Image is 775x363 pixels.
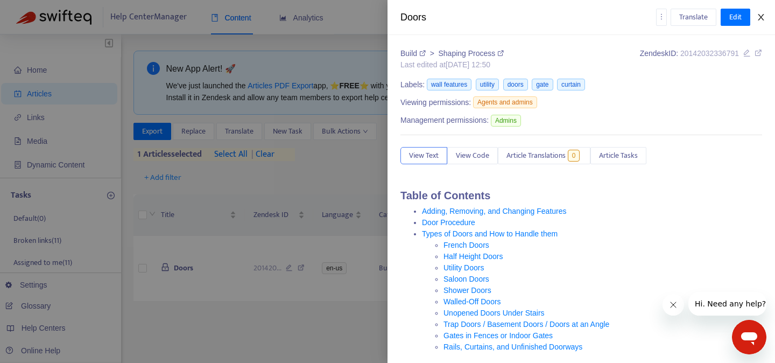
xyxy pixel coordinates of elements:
[671,9,716,26] button: Translate
[443,252,503,261] a: Half Height Doors
[422,218,475,227] a: Door Procedure
[721,9,750,26] button: Edit
[476,79,499,90] span: utility
[409,150,439,162] span: View Text
[503,79,528,90] span: doors
[400,190,490,201] strong: Table of Contents
[688,292,766,316] iframe: Message from company
[400,48,504,59] div: >
[400,49,428,58] a: Build
[439,49,504,58] a: Shaping Process
[443,241,489,249] a: French Doors
[443,263,484,272] a: Utility Doors
[443,297,501,306] a: Walled-Off Doors
[753,12,769,23] button: Close
[498,147,590,164] button: Article Translations0
[732,320,766,354] iframe: Button to launch messaging window
[599,150,638,162] span: Article Tasks
[757,13,765,22] span: close
[656,9,667,26] button: more
[422,207,567,215] a: Adding, Removing, and Changing Features
[456,150,489,162] span: View Code
[679,11,708,23] span: Translate
[400,97,471,108] span: Viewing permissions:
[443,331,553,340] a: Gates in Fences or Indoor Gates
[443,286,491,295] a: Shower Doors
[491,115,521,127] span: Admins
[473,96,537,108] span: Agents and admins
[400,147,447,164] button: View Text
[422,229,558,238] a: Types of Doors and How to Handle them
[680,49,739,58] span: 20142032336791
[443,320,609,329] a: Trap Doors / Basement Doors / Doors at an Angle
[557,79,585,90] span: curtain
[400,10,656,25] div: Doors
[447,147,498,164] button: View Code
[427,79,471,90] span: wall features
[443,275,489,283] a: Saloon Doors
[663,294,684,316] iframe: Close message
[443,309,545,317] a: Unopened Doors Under Stairs
[590,147,646,164] button: Article Tasks
[400,59,504,71] div: Last edited at [DATE] 12:50
[443,343,582,351] a: Rails, Curtains, and Unfinished Doorways
[568,150,580,162] span: 0
[729,11,742,23] span: Edit
[400,115,489,126] span: Management permissions:
[400,79,425,90] span: Labels:
[658,13,665,20] span: more
[640,48,762,71] div: Zendesk ID:
[506,150,566,162] span: Article Translations
[532,79,553,90] span: gate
